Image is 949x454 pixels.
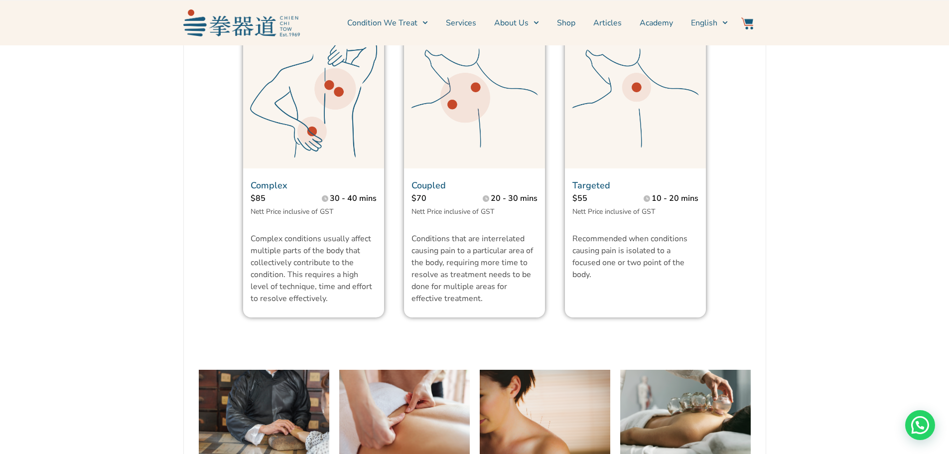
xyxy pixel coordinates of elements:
img: Time Grey [644,195,650,202]
a: Articles [593,10,622,35]
p: Conditions that are interrelated causing pain to a particular area of the body, requiring more ti... [411,233,538,304]
nav: Menu [305,10,728,35]
p: Coupled [411,178,538,192]
p: $85 [251,192,301,204]
a: Services [446,10,476,35]
a: Academy [640,10,673,35]
p: $70 [411,192,462,204]
p: 30 - 40 mins [330,192,377,204]
p: Complex [251,178,377,192]
img: Time Grey [322,195,328,202]
p: Targeted [572,178,698,192]
p: 10 - 20 mins [652,192,698,204]
p: Nett Price inclusive of GST [411,207,538,217]
img: Website Icon-03 [741,17,753,29]
p: 20 - 30 mins [491,192,538,204]
p: Nett Price inclusive of GST [251,207,377,217]
img: Time Grey [483,195,489,202]
a: Condition We Treat [347,10,428,35]
a: About Us [494,10,539,35]
p: Recommended when conditions causing pain is isolated to a focused one or two point of the body. [572,233,698,281]
p: Nett Price inclusive of GST [572,207,698,217]
p: Complex conditions usually affect multiple parts of the body that collectively contribute to the ... [251,233,377,304]
a: Shop [557,10,575,35]
a: English [691,10,728,35]
span: English [691,17,717,29]
p: $55 [572,192,623,204]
